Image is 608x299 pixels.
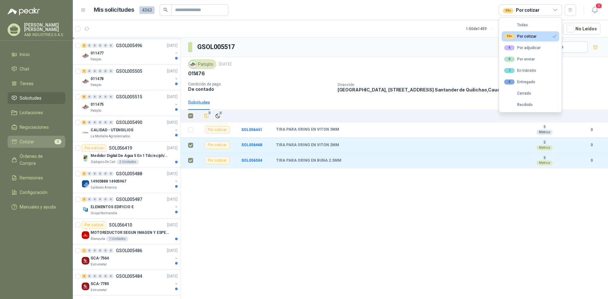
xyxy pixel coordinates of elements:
[91,211,117,216] p: Grupo Normandía
[91,262,107,267] p: Estrumetal
[213,112,222,120] button: Ignorar
[92,248,97,253] div: 0
[20,109,43,116] span: Licitaciones
[82,196,179,216] a: 2 0 0 0 0 0 GSOL005487[DATE] Company LogoELEMENTOS EDIFICIO EGrupo Normandía
[502,54,559,64] button: 0Por enviar
[241,128,262,132] b: SOL056441
[116,69,142,73] p: GSOL005505
[91,108,101,113] p: Patojito
[109,69,113,73] div: 0
[109,120,113,125] div: 0
[24,23,65,32] p: [PERSON_NAME] [PERSON_NAME]
[103,43,108,48] div: 0
[116,171,142,176] p: GSOL005488
[167,222,178,228] p: [DATE]
[103,248,108,253] div: 0
[82,272,179,293] a: 4 0 0 0 0 0 GSOL005484[DATE] Company LogoSCA-7785Estrumetal
[536,145,553,150] div: Metros
[82,154,89,162] img: Company Logo
[92,95,97,99] div: 0
[8,121,65,133] a: Negociaciones
[504,79,535,84] div: Entregado
[117,159,139,165] div: 2 Unidades
[103,95,108,99] div: 0
[98,120,103,125] div: 0
[502,100,559,110] button: Recibido
[92,171,97,176] div: 0
[205,157,230,164] div: Por cotizar
[91,50,104,56] p: 011477
[20,138,34,145] span: Cotizar
[98,43,103,48] div: 0
[82,43,86,48] div: 3
[116,95,142,99] p: GSOL005515
[82,103,89,111] img: Company Logo
[466,24,507,34] div: 1 - 50 de 1459
[91,57,101,62] p: Patojito
[8,48,65,60] a: Inicio
[98,248,103,253] div: 0
[20,203,56,210] span: Manuales y ayuda
[24,33,65,37] p: A&B INDUSTRIES S.A.S
[109,146,132,150] p: SOL056419
[91,153,169,159] p: Medidor Digital De Agua 5 En 1 Tds/ec/ph/salinidad/temperatu
[20,153,59,167] span: Órdenes de Compra
[82,221,106,229] div: Por cotizar
[504,57,535,62] div: Por enviar
[504,23,528,27] div: Todas
[583,127,600,133] b: 0
[503,8,513,13] div: 99+
[91,134,130,139] p: La Montaña Agromercados
[504,34,536,39] div: Por cotizar
[8,186,65,198] a: Configuración
[91,83,101,88] p: Patojito
[87,274,92,278] div: 0
[276,127,339,132] b: TIRA PARA ORING EN VITON 3MM
[8,107,65,119] a: Licitaciones
[116,120,142,125] p: GSOL005490
[8,78,65,90] a: Tareas
[20,51,30,58] span: Inicio
[82,129,89,136] img: Company Logo
[54,139,61,144] span: 3
[87,95,92,99] div: 0
[276,143,339,148] b: TIRA PARA ORING EN VITON 2MM
[106,236,128,241] div: 1 Unidades
[8,136,65,148] a: Cotizar3
[241,158,262,163] a: SOL056504
[504,45,541,50] div: Por adjudicar
[103,197,108,202] div: 0
[189,61,196,68] img: Company Logo
[92,43,97,48] div: 0
[503,7,539,14] div: Por cotizar
[109,43,113,48] div: 0
[502,43,559,53] button: 8Por adjudicar
[218,110,223,115] span: 2
[82,180,89,188] img: Company Logo
[536,130,553,135] div: Metros
[82,231,89,239] img: Company Logo
[167,273,178,279] p: [DATE]
[98,69,103,73] div: 0
[82,170,179,190] a: 2 0 0 0 0 0 GSOL005488[DATE] Company Logo14905888 14905967Cartones America
[595,3,602,9] span: 3
[8,8,40,15] img: Logo peakr
[338,83,503,87] p: Dirección
[73,219,180,244] a: Por cotizarSOL056410[DATE] Company LogoMOTOREDUCTOR SEGUN IMAGEN Y ESPECIFICACIONES ADJUNTASBlanq...
[91,178,126,184] p: 14905888 14905967
[139,6,155,14] span: 4363
[98,274,103,278] div: 0
[188,59,216,69] div: Patojito
[116,248,142,253] p: GSOL005486
[109,95,113,99] div: 0
[502,65,559,76] button: 2En tránsito
[91,288,107,293] p: Estrumetal
[109,197,113,202] div: 0
[219,61,231,67] p: [DATE]
[8,63,65,75] a: Chat
[504,34,515,39] div: 99+
[92,69,97,73] div: 0
[583,142,600,148] b: 0
[82,248,86,253] div: 1
[205,141,230,149] div: Por cotizar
